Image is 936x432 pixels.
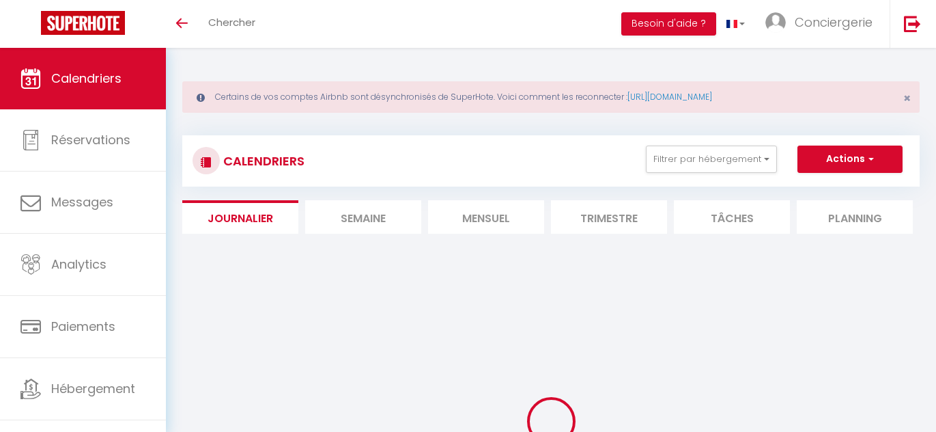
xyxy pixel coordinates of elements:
li: Trimestre [551,200,667,234]
span: Conciergerie [795,14,873,31]
h3: CALENDRIERS [220,146,304,176]
span: × [903,90,911,107]
li: Semaine [305,200,421,234]
img: logout [904,15,921,32]
button: Besoin d'aide ? [621,12,716,36]
button: Actions [797,146,903,173]
span: Calendriers [51,70,122,87]
div: Certains de vos comptes Airbnb sont désynchronisés de SuperHote. Voici comment les reconnecter : [182,81,920,113]
span: Messages [51,193,113,211]
img: Super Booking [41,11,125,35]
li: Tâches [674,200,790,234]
li: Mensuel [428,200,544,234]
img: ... [765,12,786,33]
span: Hébergement [51,380,135,397]
button: Close [903,92,911,105]
span: Paiements [51,318,115,335]
li: Planning [797,200,913,234]
li: Journalier [182,200,298,234]
a: [URL][DOMAIN_NAME] [627,91,712,103]
span: Analytics [51,256,107,273]
button: Filtrer par hébergement [646,146,777,173]
span: Réservations [51,131,130,148]
span: Chercher [208,15,255,29]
